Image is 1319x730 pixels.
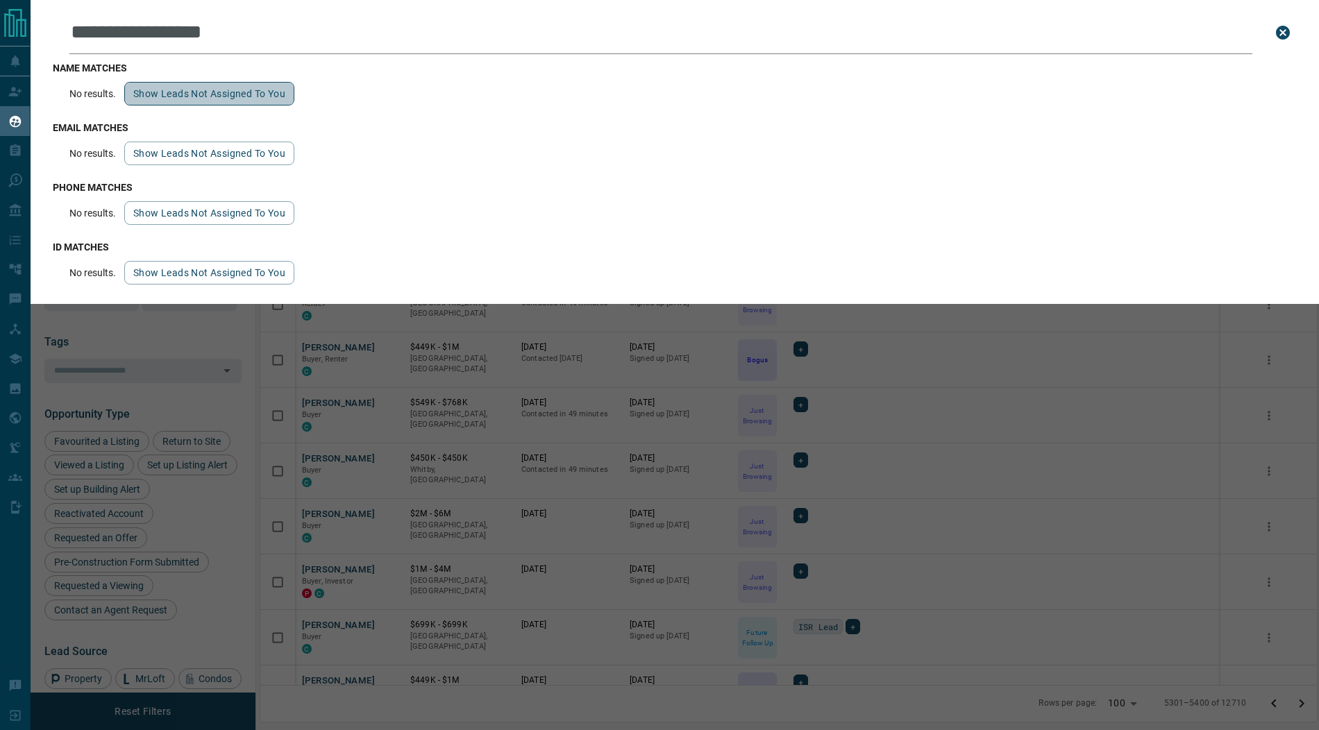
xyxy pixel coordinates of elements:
[53,241,1297,253] h3: id matches
[69,88,116,99] p: No results.
[124,82,294,105] button: show leads not assigned to you
[53,182,1297,193] h3: phone matches
[69,148,116,159] p: No results.
[53,122,1297,133] h3: email matches
[69,207,116,219] p: No results.
[1269,19,1297,46] button: close search bar
[69,267,116,278] p: No results.
[53,62,1297,74] h3: name matches
[124,142,294,165] button: show leads not assigned to you
[124,201,294,225] button: show leads not assigned to you
[124,261,294,285] button: show leads not assigned to you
